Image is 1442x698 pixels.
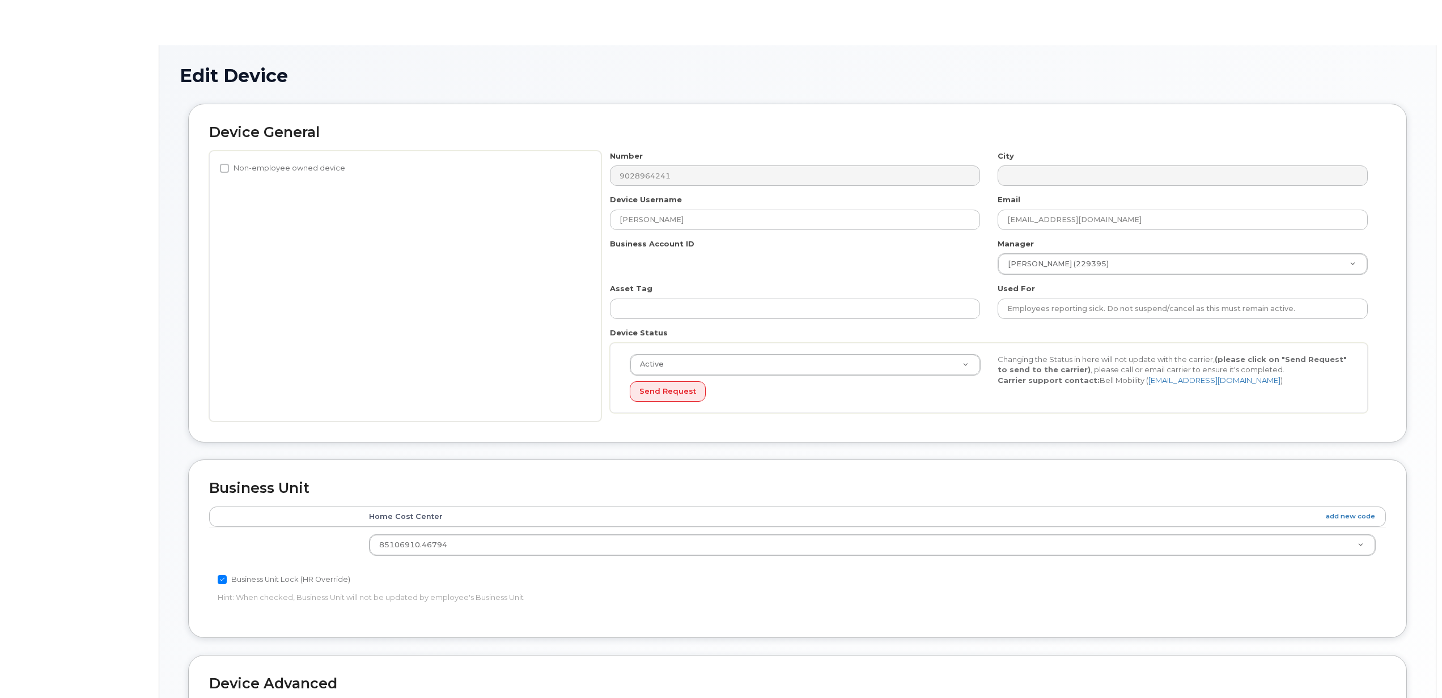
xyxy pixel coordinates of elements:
strong: Carrier support contact: [998,376,1100,385]
input: Business Unit Lock (HR Override) [218,575,227,584]
a: 85106910.46794 [370,535,1375,555]
label: Business Unit Lock (HR Override) [218,573,350,586]
h2: Device General [209,125,1386,141]
button: Send Request [630,381,706,402]
div: Changing the Status in here will not update with the carrier, , please call or email carrier to e... [989,354,1357,386]
a: add new code [1326,512,1375,521]
label: Non-employee owned device [220,161,345,175]
input: Non-employee owned device [220,164,229,173]
h2: Device Advanced [209,676,1386,692]
label: Email [998,194,1020,205]
label: City [998,151,1014,161]
label: Manager [998,239,1034,249]
th: Home Cost Center [359,507,1386,527]
label: Number [610,151,643,161]
label: Used For [998,283,1035,294]
span: [PERSON_NAME] (229395) [1001,259,1109,269]
span: 85106910.46794 [379,540,447,549]
label: Device Status [610,327,668,338]
a: [EMAIL_ADDRESS][DOMAIN_NAME] [1148,376,1280,385]
label: Asset Tag [610,283,652,294]
h1: Edit Device [180,66,1415,86]
span: Active [633,359,664,369]
a: Active [630,355,980,375]
label: Business Account ID [610,239,694,249]
h2: Business Unit [209,480,1386,496]
a: [PERSON_NAME] (229395) [998,254,1367,274]
p: Hint: When checked, Business Unit will not be updated by employee's Business Unit [218,592,985,603]
label: Device Username [610,194,682,205]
